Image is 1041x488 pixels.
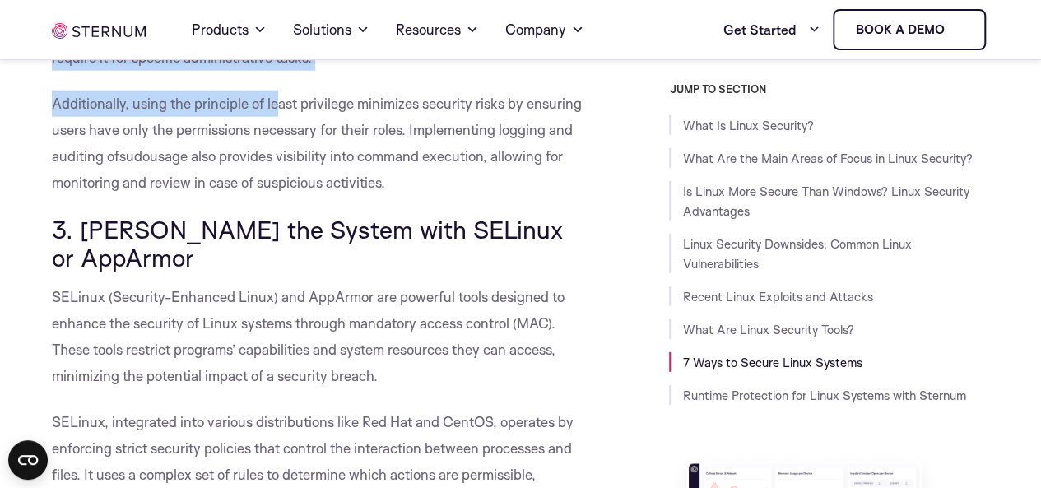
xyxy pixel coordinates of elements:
[950,23,964,36] img: sternum iot
[119,147,150,165] span: sudo
[52,147,563,191] span: usage also provides visibility into command execution, allowing for monitoring and review in case...
[682,322,853,337] a: What Are Linux Security Tools?
[8,440,48,480] button: Open CMP widget
[52,288,565,384] span: SELinux (Security-Enhanced Linux) and AppArmor are powerful tools designed to enhance the securit...
[52,23,146,39] img: sternum iot
[833,9,986,50] a: Book a demo
[682,184,969,219] a: Is Linux More Secure Than Windows? Linux Security Advantages
[682,289,872,304] a: Recent Linux Exploits and Attacks
[52,95,582,165] span: Additionally, using the principle of least privilege minimizes security risks by ensuring users h...
[682,355,862,370] a: 7 Ways to Secure Linux Systems
[52,214,563,272] span: 3. [PERSON_NAME] the System with SELinux or AppArmor
[682,151,972,166] a: What Are the Main Areas of Focus in Linux Security?
[682,118,813,133] a: What Is Linux Security?
[669,82,988,95] h3: JUMP TO SECTION
[682,388,965,403] a: Runtime Protection for Linux Systems with Sternum
[682,236,911,272] a: Linux Security Downsides: Common Linux Vulnerabilities
[723,13,820,46] a: Get Started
